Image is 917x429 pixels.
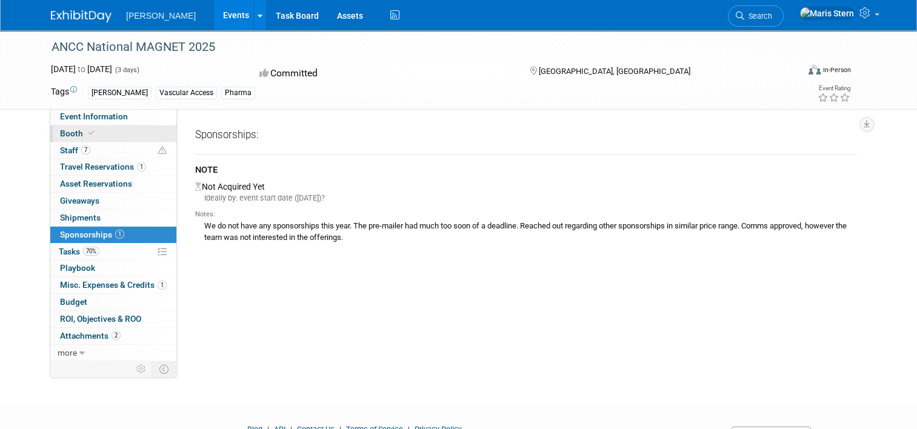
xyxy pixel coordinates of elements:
[50,294,176,310] a: Budget
[195,164,857,179] div: NOTE
[60,331,121,341] span: Attachments
[88,87,152,99] div: [PERSON_NAME]
[50,176,176,192] a: Asset Reservations
[195,193,857,204] div: Ideally by: event start date ([DATE])?
[809,65,821,75] img: Format-Inperson.png
[156,87,217,99] div: Vascular Access
[50,345,176,361] a: more
[195,219,857,243] div: We do not have any sponsorships this year. The pre-mailer had much too soon of a deadline. Reache...
[744,12,772,21] span: Search
[539,67,690,76] span: [GEOGRAPHIC_DATA], [GEOGRAPHIC_DATA]
[50,260,176,276] a: Playbook
[50,142,176,159] a: Staff7
[76,64,87,74] span: to
[195,210,857,219] div: Notes:
[728,5,784,27] a: Search
[58,348,77,358] span: more
[88,130,95,136] i: Booth reservation complete
[51,85,77,99] td: Tags
[60,280,167,290] span: Misc. Expenses & Credits
[50,210,176,226] a: Shipments
[818,85,850,91] div: Event Rating
[81,145,90,155] span: 7
[256,63,510,84] div: Committed
[51,64,112,74] span: [DATE] [DATE]
[47,36,783,58] div: ANCC National MAGNET 2025
[126,11,196,21] span: [PERSON_NAME]
[158,281,167,290] span: 1
[60,145,90,155] span: Staff
[195,128,857,147] div: Sponsorships:
[50,108,176,125] a: Event Information
[137,162,146,171] span: 1
[60,213,101,222] span: Shipments
[50,328,176,344] a: Attachments2
[60,162,146,171] span: Travel Reservations
[50,159,176,175] a: Travel Reservations1
[60,179,132,188] span: Asset Reservations
[50,193,176,209] a: Giveaways
[114,66,139,74] span: (3 days)
[60,297,87,307] span: Budget
[83,247,99,256] span: 70%
[60,111,128,121] span: Event Information
[799,7,855,20] img: Maris Stern
[152,361,177,377] td: Toggle Event Tabs
[112,331,121,340] span: 2
[221,87,255,99] div: Pharma
[59,247,99,256] span: Tasks
[50,244,176,260] a: Tasks70%
[60,230,124,239] span: Sponsorships
[158,145,167,156] span: Potential Scheduling Conflict -- at least one attendee is tagged in another overlapping event.
[51,10,112,22] img: ExhibitDay
[115,230,124,239] span: 1
[60,314,141,324] span: ROI, Objectives & ROO
[822,65,851,75] div: In-Person
[60,263,95,273] span: Playbook
[60,196,99,205] span: Giveaways
[733,63,851,81] div: Event Format
[50,277,176,293] a: Misc. Expenses & Credits1
[50,125,176,142] a: Booth
[50,311,176,327] a: ROI, Objectives & ROO
[131,361,152,377] td: Personalize Event Tab Strip
[60,128,97,138] span: Booth
[50,227,176,243] a: Sponsorships1
[195,179,857,247] div: Not Acquired Yet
